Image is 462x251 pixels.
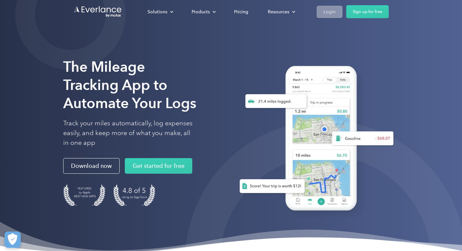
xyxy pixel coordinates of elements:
[324,8,336,16] div: Login
[74,6,122,18] a: Go to homepage
[113,184,155,206] img: 4.9 out of 5 stars on the app store
[317,6,342,18] a: Login
[63,158,120,174] a: Download now
[63,119,193,148] p: Track your miles automatically, log expenses easily, and keep more of what you make, all in one app
[141,6,179,18] div: Solutions
[148,8,167,16] div: Solutions
[261,6,301,18] div: Resources
[125,158,192,174] a: Get started for free
[268,8,289,16] div: Resources
[234,8,248,16] div: Pricing
[185,6,221,18] div: Products
[5,232,21,248] button: Cookies Settings
[192,8,210,16] div: Products
[63,184,105,206] img: Badge for Featured by Apple Best New Apps
[228,6,255,18] a: Pricing
[229,59,399,220] img: Everlance, mileage tracker app, expense tracking app
[346,5,389,18] a: Sign up for free
[63,58,196,112] strong: The Mileage Tracking App to Automate Your Logs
